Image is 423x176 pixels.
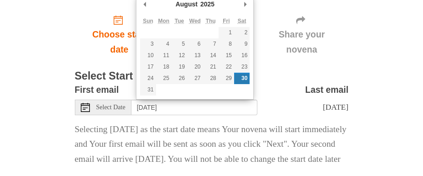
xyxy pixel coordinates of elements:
label: First email [75,82,119,97]
button: 25 [156,73,172,84]
abbr: Tuesday [175,18,184,24]
button: 7 [203,38,218,50]
button: 29 [219,73,234,84]
button: 16 [234,50,250,61]
button: 17 [140,61,156,73]
a: Choose start date [75,7,164,62]
button: 11 [156,50,172,61]
abbr: Monday [158,18,169,24]
span: [DATE] [323,102,348,112]
button: 12 [172,50,187,61]
abbr: Wednesday [189,18,201,24]
button: 2 [234,27,250,38]
h3: Select Start Date [75,70,349,82]
button: 26 [172,73,187,84]
button: 24 [140,73,156,84]
span: Select Date [96,104,125,111]
button: 20 [187,61,203,73]
abbr: Friday [223,18,230,24]
button: 3 [140,38,156,50]
button: 8 [219,38,234,50]
button: 10 [140,50,156,61]
button: 1 [219,27,234,38]
button: 19 [172,61,187,73]
button: 18 [156,61,172,73]
button: 4 [156,38,172,50]
button: 23 [234,61,250,73]
button: 9 [234,38,250,50]
div: Click "Next" to confirm your start date first. [255,7,349,62]
button: 30 [234,73,250,84]
abbr: Saturday [238,18,246,24]
button: 31 [140,84,156,96]
button: 15 [219,50,234,61]
span: Share your novena [264,27,339,57]
abbr: Sunday [143,18,153,24]
button: 6 [187,38,203,50]
button: 13 [187,50,203,61]
abbr: Thursday [206,18,216,24]
label: Last email [305,82,349,97]
button: 22 [219,61,234,73]
button: 14 [203,50,218,61]
button: 27 [187,73,203,84]
button: 21 [203,61,218,73]
span: Choose start date [84,27,155,57]
input: Use the arrow keys to pick a date [131,100,257,115]
button: 28 [203,73,218,84]
p: Selecting [DATE] as the start date means Your novena will start immediately and Your first email ... [75,122,349,167]
button: 5 [172,38,187,50]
